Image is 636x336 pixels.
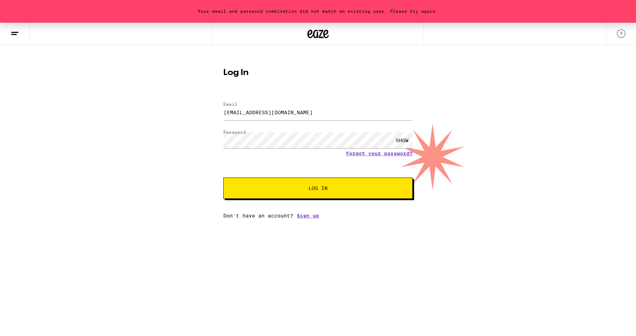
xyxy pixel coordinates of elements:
h1: Log In [223,69,413,77]
span: Log In [308,186,328,191]
a: Sign up [297,213,319,219]
button: Log In [223,178,413,199]
div: Don't have an account? [223,213,413,219]
a: Forgot your password? [346,151,413,156]
label: Email [223,102,237,106]
div: SHOW [391,132,413,148]
label: Password [223,130,246,134]
span: Help [16,5,31,11]
input: Email [223,104,413,120]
